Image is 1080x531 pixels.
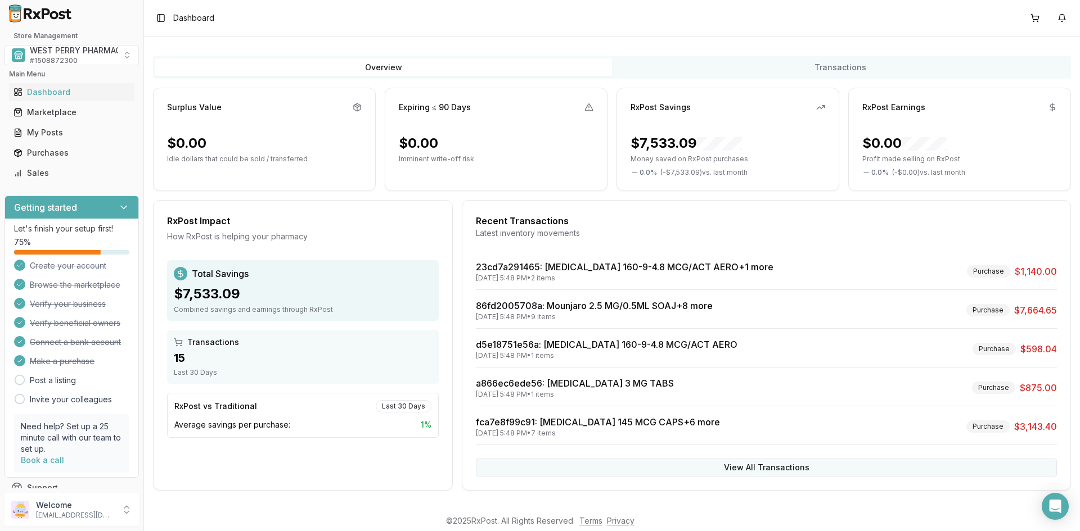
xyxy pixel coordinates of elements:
button: Overview [155,58,612,76]
button: Sales [4,164,139,182]
p: Profit made selling on RxPost [862,155,1057,164]
div: Combined savings and earnings through RxPost [174,305,432,314]
div: Marketplace [13,107,130,118]
h2: Main Menu [9,70,134,79]
span: $598.04 [1020,342,1057,356]
div: RxPost Impact [167,214,439,228]
a: 86fd2005708a: Mounjaro 2.5 MG/0.5ML SOAJ+8 more [476,300,713,311]
div: Last 30 Days [376,400,431,412]
span: $7,664.65 [1014,303,1057,317]
nav: breadcrumb [173,12,214,24]
div: Purchase [972,382,1015,394]
div: [DATE] 5:48 PM • 2 items [476,274,773,283]
span: ( - $7,533.09 ) vs. last month [660,168,748,177]
span: 0.0 % [871,168,889,177]
div: RxPost Savings [631,102,691,113]
a: Post a listing [30,375,76,386]
span: Average savings per purchase: [174,419,290,430]
button: View All Transactions [476,459,1057,476]
a: Book a call [21,455,64,465]
div: Latest inventory movements [476,228,1057,239]
span: Total Savings [192,267,249,280]
span: $1,140.00 [1015,265,1057,278]
div: $0.00 [862,134,947,152]
span: ( - $0.00 ) vs. last month [892,168,965,177]
a: d5e18751e56a: [MEDICAL_DATA] 160-9-4.8 MCG/ACT AERO [476,339,737,350]
span: Dashboard [173,12,214,24]
div: Dashboard [13,87,130,98]
img: User avatar [11,501,29,519]
div: 15 [174,350,432,366]
span: # 1508872300 [30,56,78,65]
a: fca7e8f99c91: [MEDICAL_DATA] 145 MCG CAPS+6 more [476,416,720,428]
p: Welcome [36,500,114,511]
span: Verify beneficial owners [30,317,120,329]
span: WEST PERRY PHARMACY INC [30,45,143,56]
div: How RxPost is helping your pharmacy [167,231,439,242]
div: $0.00 [399,134,438,152]
div: RxPost vs Traditional [174,401,257,412]
a: Purchases [9,143,134,163]
span: $3,143.40 [1014,420,1057,433]
h3: Getting started [14,201,77,214]
a: Privacy [607,516,634,525]
span: Verify your business [30,298,106,310]
span: 75 % [14,237,31,248]
span: 0.0 % [640,168,657,177]
p: Imminent write-off risk [399,155,593,164]
div: [DATE] 5:48 PM • 1 items [476,390,674,399]
button: Select a view [4,45,139,65]
a: My Posts [9,122,134,143]
h2: Store Management [4,31,139,40]
p: [EMAIL_ADDRESS][DOMAIN_NAME] [36,511,114,520]
button: Support [4,478,139,498]
a: Invite your colleagues [30,394,112,405]
div: Last 30 Days [174,368,432,377]
div: Purchase [973,343,1016,355]
div: RxPost Earnings [862,102,925,113]
div: Purchase [966,420,1010,433]
a: 23cd7a291465: [MEDICAL_DATA] 160-9-4.8 MCG/ACT AERO+1 more [476,261,773,273]
a: Terms [579,516,602,525]
div: Purchase [966,304,1010,316]
div: Recent Transactions [476,214,1057,228]
div: Purchases [13,147,130,158]
div: $7,533.09 [631,134,742,152]
button: Transactions [612,58,1069,76]
div: [DATE] 5:48 PM • 1 items [476,351,737,360]
button: Dashboard [4,83,139,101]
span: Create your account [30,260,106,271]
div: [DATE] 5:48 PM • 9 items [476,312,713,321]
div: [DATE] 5:48 PM • 7 items [476,429,720,438]
div: Purchase [967,265,1010,278]
div: $0.00 [167,134,206,152]
span: $875.00 [1020,381,1057,394]
div: Open Intercom Messenger [1042,493,1069,520]
span: Make a purchase [30,356,94,367]
a: Sales [9,163,134,183]
p: Money saved on RxPost purchases [631,155,825,164]
p: Let's finish your setup first! [14,223,129,234]
p: Need help? Set up a 25 minute call with our team to set up. [21,421,123,455]
div: $7,533.09 [174,285,432,303]
span: Connect a bank account [30,337,121,348]
button: Purchases [4,144,139,162]
button: Marketplace [4,103,139,121]
span: Browse the marketplace [30,279,120,291]
img: RxPost Logo [4,4,76,22]
div: Surplus Value [167,102,222,113]
div: My Posts [13,127,130,138]
a: a866ec6ede56: [MEDICAL_DATA] 3 MG TABS [476,378,674,389]
div: Expiring ≤ 90 Days [399,102,471,113]
span: 1 % [421,419,431,430]
p: Idle dollars that could be sold / transferred [167,155,362,164]
span: Transactions [187,337,239,348]
button: My Posts [4,124,139,142]
div: Sales [13,167,130,179]
a: Dashboard [9,82,134,102]
a: Marketplace [9,102,134,122]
